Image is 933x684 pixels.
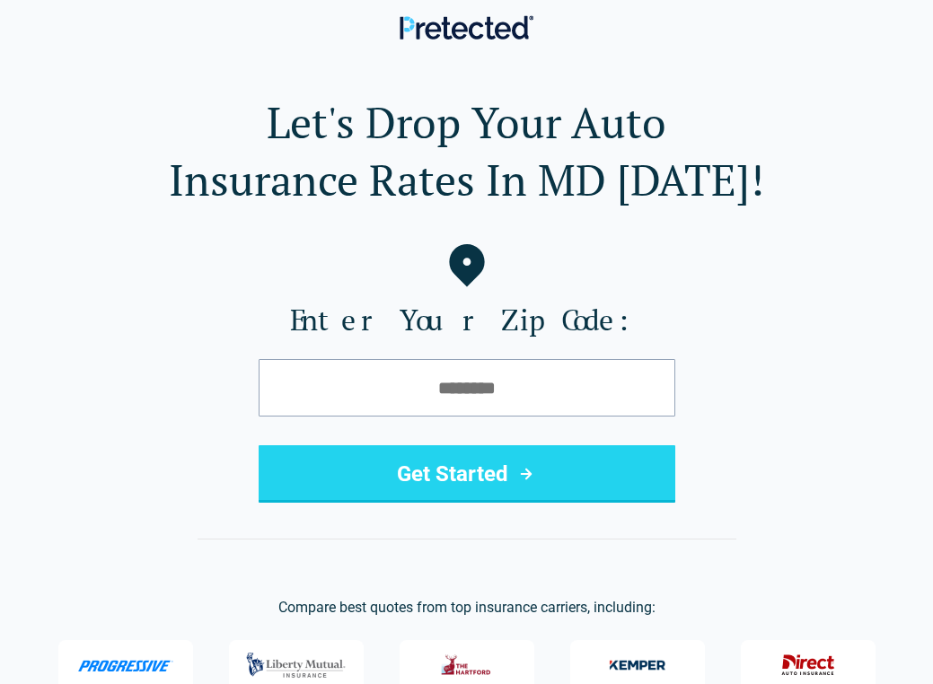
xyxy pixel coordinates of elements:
label: Enter Your Zip Code: [29,302,904,338]
img: Direct General [772,646,844,684]
img: Pretected [400,15,533,39]
h1: Let's Drop Your Auto Insurance Rates In MD [DATE]! [29,93,904,208]
img: Kemper [602,646,673,684]
p: Compare best quotes from top insurance carriers, including: [29,597,904,618]
button: Get Started [259,445,675,503]
img: The Hartford [431,646,503,684]
img: Progressive [77,660,173,672]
